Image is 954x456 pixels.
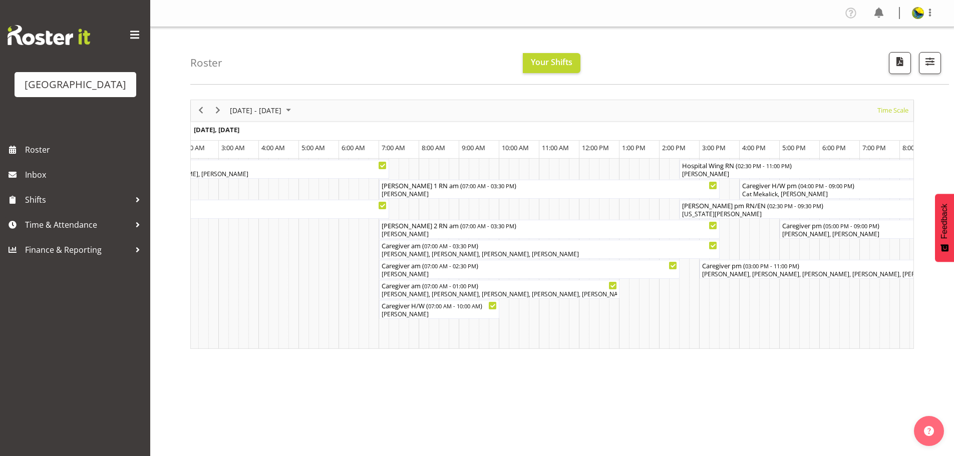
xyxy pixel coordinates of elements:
div: [PERSON_NAME] [382,310,497,319]
button: Previous [194,104,208,117]
div: NOCTE RN Begin From Tuesday, October 28, 2025 at 10:45:00 PM GMT+13:00 Ends At Wednesday, October... [49,200,389,219]
div: Caregiver H/W ( ) [382,300,497,310]
span: 8:00 AM [422,143,445,152]
span: 1:00 PM [622,143,646,152]
span: 9:00 AM [462,143,485,152]
div: Caregiver H/W pm Begin From Wednesday, October 29, 2025 at 4:00:00 PM GMT+13:00 Ends At Wednesday... [740,180,940,199]
span: 6:00 AM [342,143,365,152]
div: Caregiver am Begin From Wednesday, October 29, 2025 at 7:00:00 AM GMT+13:00 Ends At Wednesday, Oc... [379,280,619,299]
div: NOCTE CG ( ) [51,160,387,170]
div: [PERSON_NAME] [51,210,387,219]
button: Your Shifts [523,53,580,73]
div: Caregiver am ( ) [382,240,717,250]
span: 03:00 PM - 11:00 PM [745,262,797,270]
div: Caregiver pm Begin From Wednesday, October 29, 2025 at 5:00:00 PM GMT+13:00 Ends At Wednesday, Oc... [780,220,940,239]
div: [PERSON_NAME], [PERSON_NAME], [PERSON_NAME], [PERSON_NAME] [51,170,387,179]
span: 7:00 AM [382,143,405,152]
span: Inbox [25,167,145,182]
span: 3:00 AM [221,143,245,152]
button: Time Scale [876,104,910,117]
span: 8:00 PM [902,143,926,152]
span: 6:00 PM [822,143,846,152]
span: Your Shifts [531,57,572,68]
div: Caregiver pm ( ) [782,220,937,230]
div: [PERSON_NAME], [PERSON_NAME] [782,230,937,239]
span: 4:00 PM [742,143,766,152]
button: Feedback - Show survey [935,194,954,262]
div: [PERSON_NAME] 1 RN am ( ) [382,180,717,190]
span: 2:00 PM [662,143,686,152]
span: 07:00 AM - 03:30 PM [462,182,514,190]
div: [PERSON_NAME] [382,270,677,279]
div: [PERSON_NAME], [PERSON_NAME], [PERSON_NAME], [PERSON_NAME] [382,250,717,259]
span: 07:00 AM - 01:00 PM [424,282,476,290]
div: Caregiver H/W Begin From Wednesday, October 29, 2025 at 7:00:00 AM GMT+13:00 Ends At Wednesday, O... [379,300,499,319]
div: [GEOGRAPHIC_DATA] [25,77,126,92]
span: 07:00 AM - 03:30 PM [424,242,476,250]
span: 07:00 AM - 03:30 PM [462,222,514,230]
button: Next [211,104,225,117]
div: previous period [192,100,209,121]
div: next period [209,100,226,121]
div: Caregiver H/W pm ( ) [742,180,937,190]
span: 04:00 PM - 09:00 PM [800,182,852,190]
img: help-xxl-2.png [924,426,934,436]
span: 10:00 AM [502,143,529,152]
div: Ressie 2 RN am Begin From Wednesday, October 29, 2025 at 7:00:00 AM GMT+13:00 Ends At Wednesday, ... [379,220,720,239]
div: NOCTE RN ( ) [51,200,387,210]
div: [PERSON_NAME] [382,230,717,239]
span: [DATE] - [DATE] [229,104,282,117]
button: October 2025 [228,104,295,117]
span: 11:00 AM [542,143,569,152]
div: Caregiver am ( ) [382,280,617,290]
div: Cat Mekalick, [PERSON_NAME] [742,190,937,199]
span: 12:00 PM [582,143,609,152]
h4: Roster [190,57,222,69]
div: [PERSON_NAME], [PERSON_NAME], [PERSON_NAME], [PERSON_NAME], [PERSON_NAME], [PERSON_NAME], [PERSON... [382,290,617,299]
div: Caregiver am Begin From Wednesday, October 29, 2025 at 7:00:00 AM GMT+13:00 Ends At Wednesday, Oc... [379,240,720,259]
div: [PERSON_NAME] 2 RN am ( ) [382,220,717,230]
img: gemma-hall22491374b5f274993ff8414464fec47f.png [912,7,924,19]
span: Shifts [25,192,130,207]
span: 05:00 PM - 09:00 PM [825,222,877,230]
button: Filter Shifts [919,52,941,74]
span: 07:00 AM - 02:30 PM [424,262,476,270]
span: 07:00 AM - 10:00 AM [428,302,480,310]
div: [PERSON_NAME] [382,190,717,199]
div: Oct 27 - Nov 02, 2025 [226,100,297,121]
span: 4:00 AM [261,143,285,152]
span: Time & Attendance [25,217,130,232]
span: 7:00 PM [862,143,886,152]
span: 02:30 PM - 09:30 PM [769,202,821,210]
span: 3:00 PM [702,143,726,152]
span: 02:30 PM - 11:00 PM [738,162,790,170]
div: NOCTE CG Begin From Tuesday, October 28, 2025 at 10:45:00 PM GMT+13:00 Ends At Wednesday, October... [49,160,389,179]
div: Timeline Week of October 27, 2025 [190,100,914,349]
img: Rosterit website logo [8,25,90,45]
span: Roster [25,142,145,157]
span: 5:00 AM [301,143,325,152]
span: 2:00 AM [181,143,205,152]
span: Time Scale [876,104,909,117]
button: Download a PDF of the roster according to the set date range. [889,52,911,74]
div: Ressie 1 RN am Begin From Wednesday, October 29, 2025 at 7:00:00 AM GMT+13:00 Ends At Wednesday, ... [379,180,720,199]
span: 5:00 PM [782,143,806,152]
div: Caregiver am ( ) [382,260,677,270]
span: Feedback [940,204,949,239]
div: Caregiver am Begin From Wednesday, October 29, 2025 at 7:00:00 AM GMT+13:00 Ends At Wednesday, Oc... [379,260,680,279]
span: [DATE], [DATE] [194,125,239,134]
span: Finance & Reporting [25,242,130,257]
